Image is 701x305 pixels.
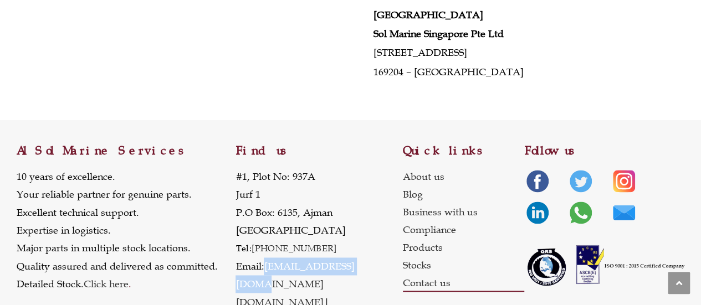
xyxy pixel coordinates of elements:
a: Click here [84,278,129,290]
a: Stocks [403,256,525,274]
span: Tel: [236,242,252,254]
p: [STREET_ADDRESS] 169204 – [GEOGRAPHIC_DATA] [373,6,666,81]
h2: Al Sol Marine Services [17,145,236,157]
a: Contact us [403,274,525,292]
a: Business with us [403,203,525,221]
a: About us [403,168,525,185]
span: . [84,278,131,290]
a: Compliance [403,221,525,239]
a: [PHONE_NUMBER] [252,242,337,254]
strong: Sol Marine Singapore Pte Ltd [373,28,504,40]
h2: Follow us [524,145,684,157]
a: Blog [403,185,525,203]
h2: Quick links [403,145,525,157]
a: Scroll to the top of the page [668,272,690,294]
a: [EMAIL_ADDRESS][DOMAIN_NAME] [236,260,354,290]
a: Products [403,239,525,256]
h2: Find us [236,145,402,157]
p: 10 years of excellence. Your reliable partner for genuine parts. Excellent technical support. Exp... [17,168,218,293]
strong: [GEOGRAPHIC_DATA] [373,9,483,21]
